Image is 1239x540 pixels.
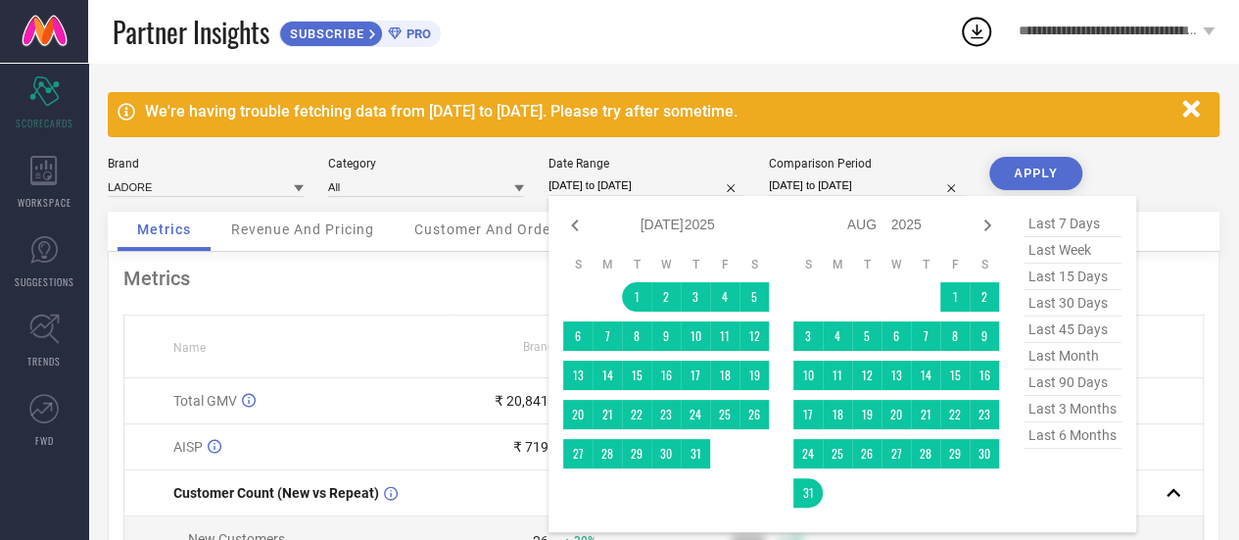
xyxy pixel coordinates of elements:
[622,400,651,429] td: Tue Jul 22 2025
[681,400,710,429] td: Thu Jul 24 2025
[852,257,882,272] th: Tuesday
[739,400,769,429] td: Sat Jul 26 2025
[651,282,681,312] td: Wed Jul 02 2025
[976,214,999,237] div: Next month
[739,282,769,312] td: Sat Jul 05 2025
[593,400,622,429] td: Mon Jul 21 2025
[108,157,304,171] div: Brand
[852,361,882,390] td: Tue Aug 12 2025
[793,478,823,508] td: Sun Aug 31 2025
[280,26,369,41] span: SUBSCRIBE
[852,400,882,429] td: Tue Aug 19 2025
[710,361,739,390] td: Fri Jul 18 2025
[593,439,622,468] td: Mon Jul 28 2025
[959,14,994,49] div: Open download list
[911,361,940,390] td: Thu Aug 14 2025
[940,257,970,272] th: Friday
[563,257,593,272] th: Sunday
[414,221,564,237] span: Customer And Orders
[563,321,593,351] td: Sun Jul 06 2025
[940,321,970,351] td: Fri Aug 08 2025
[710,400,739,429] td: Fri Jul 25 2025
[495,393,548,409] div: ₹ 20,841
[651,321,681,351] td: Wed Jul 09 2025
[823,400,852,429] td: Mon Aug 18 2025
[681,321,710,351] td: Thu Jul 10 2025
[137,221,191,237] span: Metrics
[18,195,71,210] span: WORKSPACE
[173,341,206,355] span: Name
[823,361,852,390] td: Mon Aug 11 2025
[940,361,970,390] td: Fri Aug 15 2025
[1024,290,1121,317] span: last 30 days
[793,361,823,390] td: Sun Aug 10 2025
[681,439,710,468] td: Thu Jul 31 2025
[911,400,940,429] td: Thu Aug 21 2025
[27,354,61,368] span: TRENDS
[970,439,999,468] td: Sat Aug 30 2025
[1024,343,1121,369] span: last month
[739,361,769,390] td: Sat Jul 19 2025
[622,439,651,468] td: Tue Jul 29 2025
[651,361,681,390] td: Wed Jul 16 2025
[563,361,593,390] td: Sun Jul 13 2025
[940,282,970,312] td: Fri Aug 01 2025
[823,321,852,351] td: Mon Aug 04 2025
[622,257,651,272] th: Tuesday
[1024,211,1121,237] span: last 7 days
[35,433,54,448] span: FWD
[1024,396,1121,422] span: last 3 months
[328,157,524,171] div: Category
[622,282,651,312] td: Tue Jul 01 2025
[279,16,441,47] a: SUBSCRIBEPRO
[548,157,744,171] div: Date Range
[710,282,739,312] td: Fri Jul 04 2025
[769,157,965,171] div: Comparison Period
[651,400,681,429] td: Wed Jul 23 2025
[513,439,548,455] div: ₹ 719
[911,257,940,272] th: Thursday
[1024,264,1121,290] span: last 15 days
[231,221,374,237] span: Revenue And Pricing
[523,340,588,354] span: Brand Value
[970,257,999,272] th: Saturday
[882,400,911,429] td: Wed Aug 20 2025
[173,393,237,409] span: Total GMV
[681,257,710,272] th: Thursday
[1024,369,1121,396] span: last 90 days
[563,439,593,468] td: Sun Jul 27 2025
[882,257,911,272] th: Wednesday
[793,400,823,429] td: Sun Aug 17 2025
[769,175,965,196] input: Select comparison period
[651,439,681,468] td: Wed Jul 30 2025
[1024,422,1121,449] span: last 6 months
[970,282,999,312] td: Sat Aug 02 2025
[970,361,999,390] td: Sat Aug 16 2025
[563,214,587,237] div: Previous month
[970,400,999,429] td: Sat Aug 23 2025
[15,274,74,289] span: SUGGESTIONS
[911,321,940,351] td: Thu Aug 07 2025
[173,439,203,455] span: AISP
[882,439,911,468] td: Wed Aug 27 2025
[793,257,823,272] th: Sunday
[651,257,681,272] th: Wednesday
[622,321,651,351] td: Tue Jul 08 2025
[911,439,940,468] td: Thu Aug 28 2025
[793,321,823,351] td: Sun Aug 03 2025
[970,321,999,351] td: Sat Aug 09 2025
[173,485,379,501] span: Customer Count (New vs Repeat)
[739,257,769,272] th: Saturday
[882,321,911,351] td: Wed Aug 06 2025
[710,321,739,351] td: Fri Jul 11 2025
[940,400,970,429] td: Fri Aug 22 2025
[681,361,710,390] td: Thu Jul 17 2025
[852,439,882,468] td: Tue Aug 26 2025
[882,361,911,390] td: Wed Aug 13 2025
[548,175,744,196] input: Select date range
[823,257,852,272] th: Monday
[989,157,1082,190] button: APPLY
[593,361,622,390] td: Mon Jul 14 2025
[145,102,1172,121] div: We're having trouble fetching data from [DATE] to [DATE]. Please try after sometime.
[16,116,73,130] span: SCORECARDS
